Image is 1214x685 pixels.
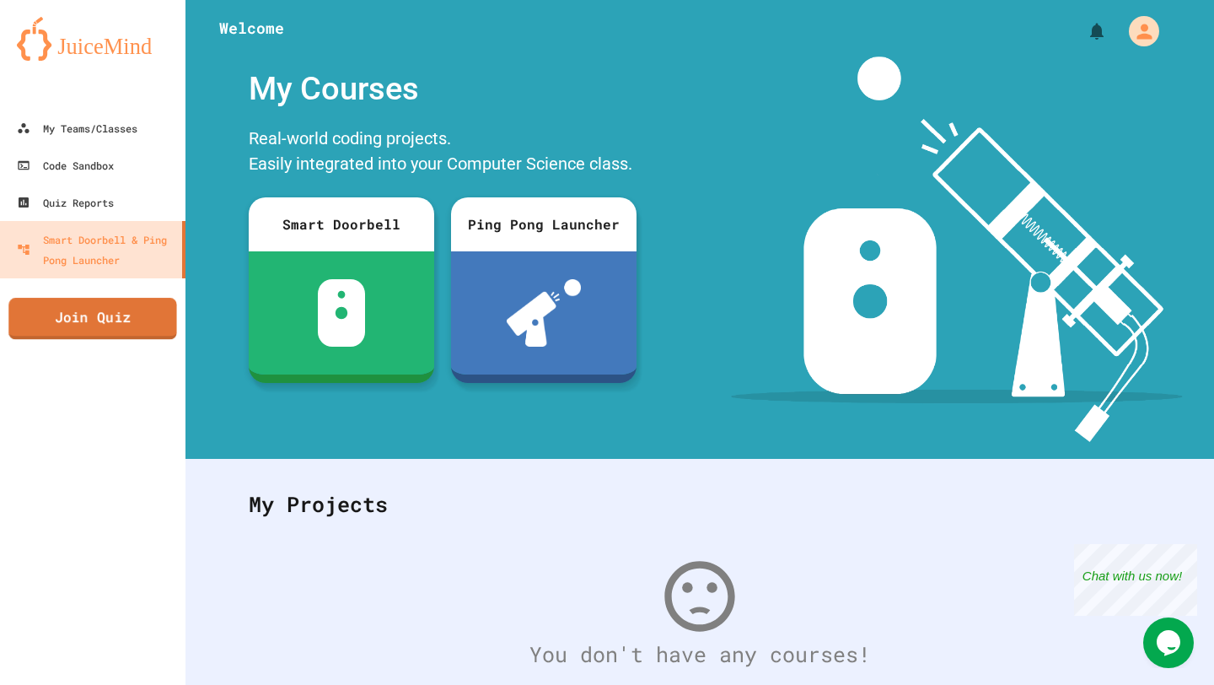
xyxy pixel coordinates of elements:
[17,17,169,61] img: logo-orange.svg
[318,279,366,347] img: sdb-white.svg
[240,57,645,121] div: My Courses
[8,298,176,339] a: Join Quiz
[232,472,1168,537] div: My Projects
[1111,12,1163,51] div: My Account
[249,197,434,251] div: Smart Doorbell
[240,121,645,185] div: Real-world coding projects. Easily integrated into your Computer Science class.
[17,118,137,138] div: My Teams/Classes
[451,197,637,251] div: Ping Pong Launcher
[1143,618,1197,668] iframe: chat widget
[17,229,175,270] div: Smart Doorbell & Ping Pong Launcher
[507,279,582,347] img: ppl-with-ball.png
[1056,17,1111,46] div: My Notifications
[17,192,114,213] div: Quiz Reports
[232,639,1168,671] div: You don't have any courses!
[1074,544,1197,616] iframe: chat widget
[17,155,114,175] div: Code Sandbox
[731,57,1183,442] img: banner-image-my-projects.png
